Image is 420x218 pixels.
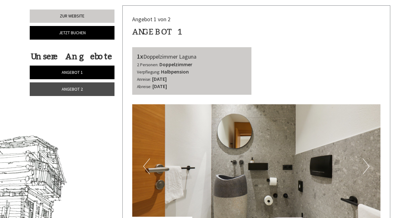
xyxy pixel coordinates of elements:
small: 2 Personen: [137,62,158,67]
span: Angebot 1 [62,69,83,75]
span: Angebot 2 [62,86,83,92]
a: Jetzt buchen [30,26,114,40]
div: Doppelzimmer Laguna [137,52,247,61]
small: Anreise: [137,77,151,82]
b: [DATE] [152,83,167,89]
span: Angebot 1 von 2 [132,16,170,23]
b: Doppelzimmer [159,61,192,67]
div: Angebot 1 [132,26,183,38]
b: [DATE] [152,76,167,82]
a: Zur Website [30,10,114,23]
small: Verpflegung: [137,69,160,75]
button: Next [363,158,369,174]
button: Previous [143,158,150,174]
b: Halbpension [161,68,189,75]
div: Unsere Angebote [30,51,113,62]
b: 1x [137,52,143,60]
small: Abreise: [137,84,151,89]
